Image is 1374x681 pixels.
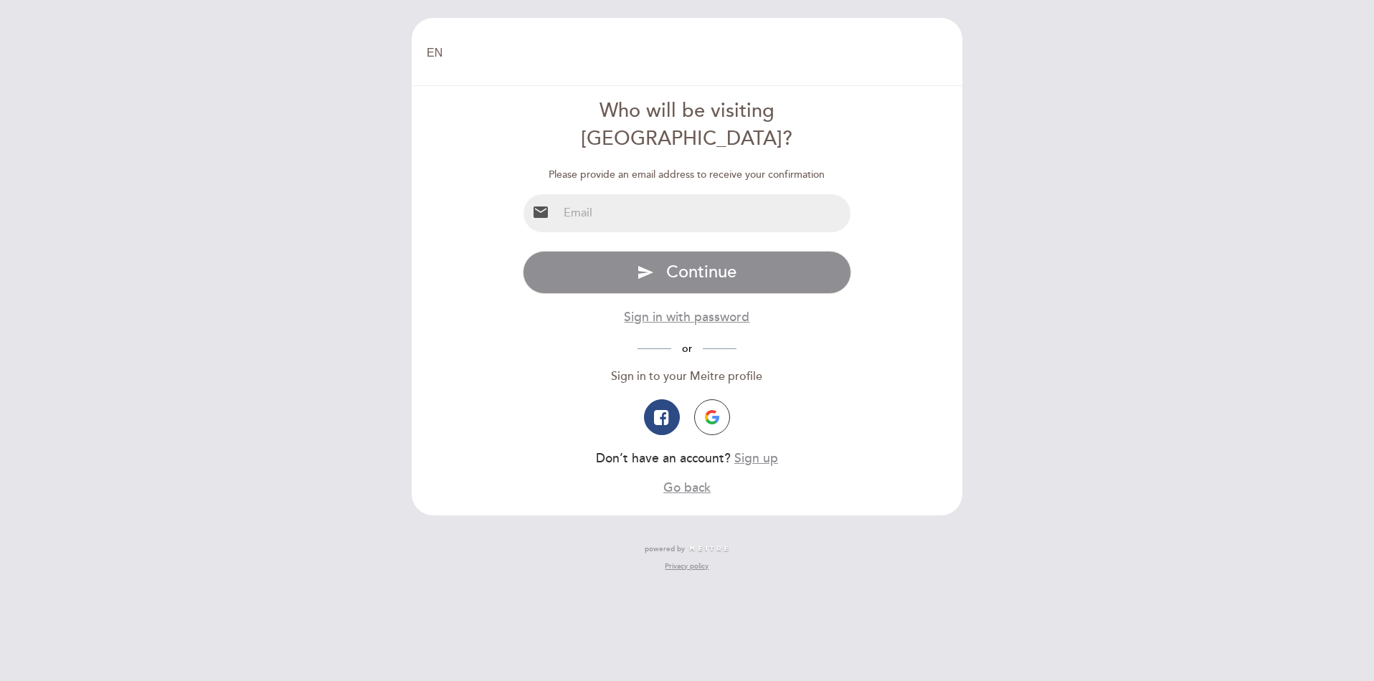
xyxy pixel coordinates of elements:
i: send [637,264,654,281]
button: Sign in with password [624,308,749,326]
span: or [671,343,703,355]
div: Please provide an email address to receive your confirmation [523,168,852,182]
span: Don’t have an account? [596,451,731,466]
span: Continue [666,262,736,282]
button: Go back [663,479,711,497]
input: Email [558,194,851,232]
i: email [532,204,549,221]
span: powered by [645,544,685,554]
a: powered by [645,544,729,554]
button: Sign up [734,449,778,467]
div: Who will be visiting [GEOGRAPHIC_DATA]? [523,97,852,153]
img: icon-google.png [705,410,719,424]
a: Privacy policy [665,561,709,571]
img: MEITRE [688,546,729,553]
button: send Continue [523,251,852,294]
div: Sign in to your Meitre profile [523,368,852,385]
